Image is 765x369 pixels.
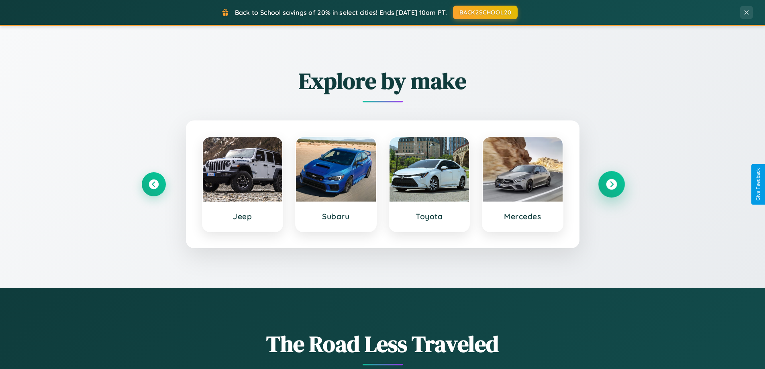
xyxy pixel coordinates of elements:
[453,6,518,19] button: BACK2SCHOOL20
[142,65,624,96] h2: Explore by make
[755,168,761,201] div: Give Feedback
[211,212,275,221] h3: Jeep
[235,8,447,16] span: Back to School savings of 20% in select cities! Ends [DATE] 10am PT.
[491,212,555,221] h3: Mercedes
[142,328,624,359] h1: The Road Less Traveled
[398,212,461,221] h3: Toyota
[304,212,368,221] h3: Subaru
